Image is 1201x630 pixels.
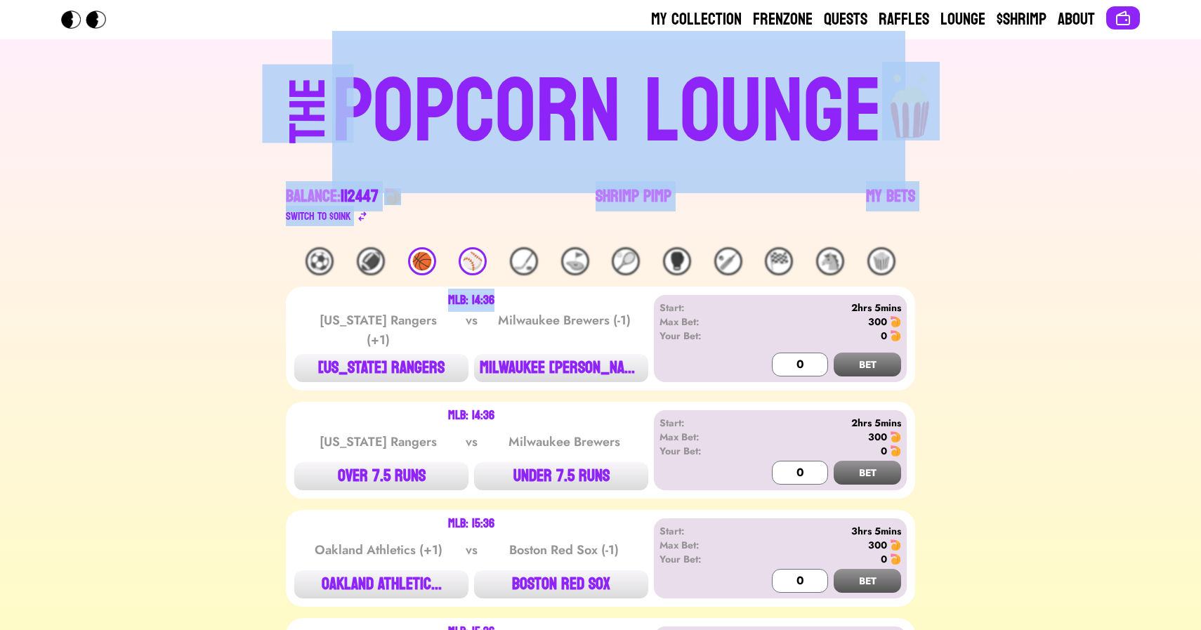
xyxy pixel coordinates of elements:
[881,444,887,458] div: 0
[463,540,480,560] div: vs
[997,8,1046,31] a: $Shrimp
[1115,10,1131,27] img: Connect wallet
[765,247,793,275] div: 🏁
[659,552,740,566] div: Your Bet:
[596,185,671,225] a: Shrimp Pimp
[879,8,929,31] a: Raffles
[448,295,494,306] div: MLB: 14:36
[384,188,401,205] img: 🍤
[659,538,740,552] div: Max Bet:
[308,540,449,560] div: Oakland Athletics (+1)
[306,247,334,275] div: ⚽️
[890,431,901,442] img: 🍤
[168,62,1033,157] a: THEPOPCORN LOUNGEpopcorn
[659,444,740,458] div: Your Bet:
[834,461,901,485] button: BET
[659,524,740,538] div: Start:
[294,354,468,382] button: [US_STATE] RANGERS
[890,445,901,457] img: 🍤
[659,416,740,430] div: Start:
[474,570,648,598] button: BOSTON RED SOX
[294,570,468,598] button: OAKLAND ATHLETIC...
[493,310,635,350] div: Milwaukee Brewers (-1)
[341,181,379,211] span: 112447
[890,539,901,551] img: 🍤
[283,78,334,171] div: THE
[561,247,589,275] div: ⛳️
[868,430,887,444] div: 300
[308,310,449,350] div: [US_STATE] Rangers (+1)
[816,247,844,275] div: 🐴
[357,247,385,275] div: 🏈
[663,247,691,275] div: 🥊
[286,185,379,208] div: Balance:
[868,538,887,552] div: 300
[408,247,436,275] div: 🏀
[890,553,901,565] img: 🍤
[740,301,901,315] div: 2hrs 5mins
[834,353,901,376] button: BET
[659,329,740,343] div: Your Bet:
[890,316,901,327] img: 🍤
[881,329,887,343] div: 0
[740,416,901,430] div: 2hrs 5mins
[463,432,480,452] div: vs
[61,11,117,29] img: Popcorn
[332,67,882,157] div: POPCORN LOUNGE
[493,432,635,452] div: Milwaukee Brewers
[881,552,887,566] div: 0
[659,301,740,315] div: Start:
[1058,8,1095,31] a: About
[651,8,742,31] a: My Collection
[866,185,915,225] a: My Bets
[612,247,640,275] div: 🎾
[448,518,494,530] div: MLB: 15:36
[868,315,887,329] div: 300
[714,247,742,275] div: 🏏
[890,330,901,341] img: 🍤
[940,8,985,31] a: Lounge
[882,62,940,140] img: popcorn
[753,8,813,31] a: Frenzone
[659,430,740,444] div: Max Bet:
[493,540,635,560] div: Boston Red Sox (-1)
[867,247,895,275] div: 🍿
[740,524,901,538] div: 3hrs 5mins
[459,247,487,275] div: ⚾️
[308,432,449,452] div: [US_STATE] Rangers
[286,208,351,225] div: Switch to $ OINK
[474,354,648,382] button: MILWAUKEE [PERSON_NAME]...
[448,410,494,421] div: MLB: 14:36
[474,462,648,490] button: UNDER 7.5 RUNS
[824,8,867,31] a: Quests
[463,310,480,350] div: vs
[659,315,740,329] div: Max Bet:
[834,569,901,593] button: BET
[510,247,538,275] div: 🏒
[294,462,468,490] button: OVER 7.5 RUNS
